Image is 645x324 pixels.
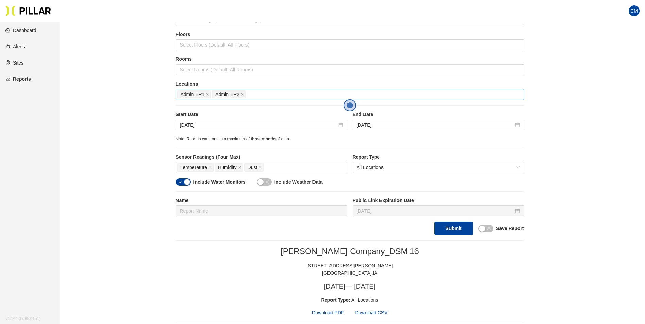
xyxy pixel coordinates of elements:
img: Pillar Technologies [5,5,51,16]
a: line-chartReports [5,76,31,82]
span: check [178,180,182,184]
div: [GEOGRAPHIC_DATA] , IA [176,269,524,277]
span: close [258,166,262,170]
input: Report Name [176,205,347,216]
h3: [DATE] — [DATE] [176,282,524,291]
label: Start Date [176,111,347,118]
span: close [208,166,212,170]
span: close [487,226,491,230]
div: [STREET_ADDRESS][PERSON_NAME] [176,262,524,269]
label: Locations [176,80,524,88]
label: Name [176,197,347,204]
span: close [241,93,244,97]
label: End Date [353,111,524,118]
span: three months [251,137,276,141]
span: close [238,166,241,170]
label: Include Water Monitors [193,179,246,186]
span: Admin ER2 [215,91,239,98]
span: CM [630,5,638,16]
label: Save Report [496,225,524,232]
span: Download PDF [312,309,344,317]
label: Public Link Expiration Date [353,197,524,204]
a: dashboardDashboard [5,28,36,33]
span: Dust [248,164,257,171]
input: Aug 27, 2025 [357,121,514,129]
div: Note: Reports can contain a maximum of of data. [176,136,524,142]
label: Include Weather Data [274,179,323,186]
span: Download CSV [355,310,388,316]
span: Admin ER1 [181,91,205,98]
span: Humidity [218,164,236,171]
input: Aug 26, 2025 [180,121,337,129]
label: Sensor Readings (Four Max) [176,154,347,161]
span: All Locations [357,162,520,173]
button: Open the dialog [344,99,356,111]
label: Floors [176,31,524,38]
label: Report Type [353,154,524,161]
button: Submit [434,222,473,235]
input: Sep 11, 2025 [357,207,514,215]
span: close [206,93,209,97]
span: Report Type: [321,297,350,303]
div: All Locations [176,296,524,304]
span: Temperature [181,164,207,171]
a: environmentSites [5,60,23,66]
span: close [265,180,269,184]
h2: [PERSON_NAME] Company_DSM 16 [176,246,524,256]
label: Rooms [176,56,524,63]
a: alertAlerts [5,44,25,49]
